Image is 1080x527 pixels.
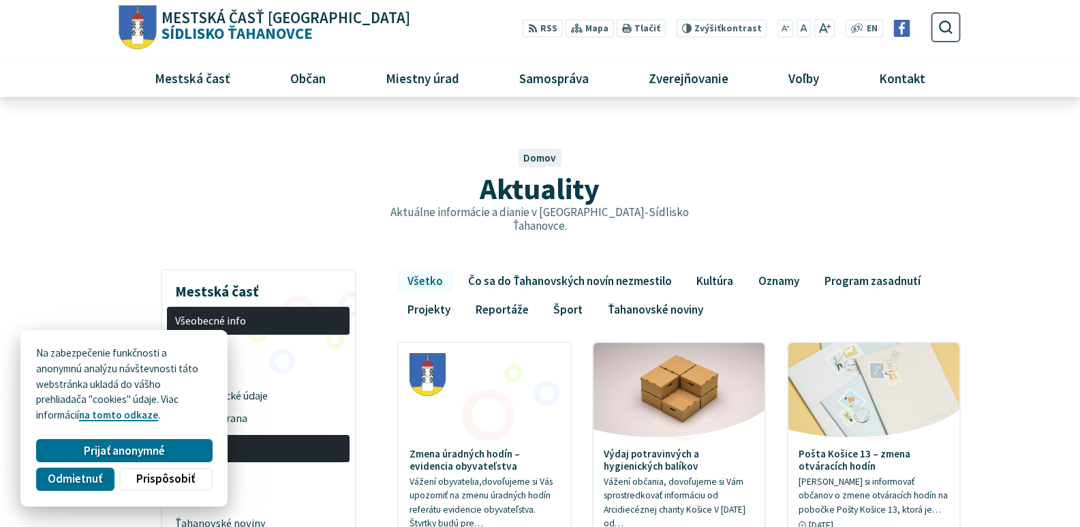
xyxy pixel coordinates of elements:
[48,472,102,486] span: Odmietnuť
[129,59,255,96] a: Mestská časť
[814,269,930,292] a: Program zasadnutí
[617,19,666,37] button: Tlačiť
[175,310,342,332] span: Všeobecné info
[167,407,350,430] a: Civilná ochrana
[624,59,754,96] a: Zverejňovanie
[540,22,557,36] span: RSS
[360,59,484,96] a: Miestny úrad
[867,22,878,36] span: EN
[167,307,350,335] a: Všeobecné info
[495,59,614,96] a: Samospráva
[175,468,342,490] span: Aktuality
[285,59,330,96] span: Občan
[863,22,882,36] a: EN
[175,385,342,407] span: Demografické údaje
[157,10,411,42] span: Sídlisko Ťahanovce
[167,385,350,407] a: Demografické údaje
[799,475,949,517] p: [PERSON_NAME] si informovať občanov o zmene otváracích hodín na pobočke Pošty Košice 13, ktorá je…
[119,5,157,50] img: Prejsť na domovskú stránku
[796,19,811,37] button: Nastaviť pôvodnú veľkosť písma
[634,23,660,34] span: Tlačiť
[458,269,681,292] a: Čo sa do Ťahanovských novín nezmestilo
[84,444,165,458] span: Prijať anonymné
[175,340,342,362] span: História
[265,59,350,96] a: Občan
[36,468,114,491] button: Odmietnuť
[175,362,342,385] span: Symboly
[79,408,158,421] a: na tomto odkaze
[523,19,563,37] a: RSS
[585,22,608,36] span: Mapa
[167,362,350,385] a: Symboly
[514,59,593,96] span: Samospráva
[854,59,951,96] a: Kontakt
[119,5,410,50] a: Logo Sídlisko Ťahanovce, prejsť na domovskú stránku.
[694,22,721,34] span: Zvýšiť
[643,59,733,96] span: Zverejňovanie
[523,151,556,164] a: Domov
[799,448,949,472] h4: Pošta Košice 13 – zmena otváracích hodín
[161,10,410,26] span: Mestská časť [GEOGRAPHIC_DATA]
[687,269,743,292] a: Kultúra
[175,490,342,513] span: Udalosti
[777,19,794,37] button: Zmenšiť veľkosť písma
[167,468,350,490] a: Aktuality
[465,298,538,321] a: Reportáže
[384,205,695,233] p: Aktuálne informácie a dianie v [GEOGRAPHIC_DATA]-Sídlisko Ťahanovce.
[167,490,350,513] a: Udalosti
[604,448,754,472] h4: Výdaj potravinvých a hygienických balíkov
[36,346,212,423] p: Na zabezpečenie funkčnosti a anonymnú analýzu návštevnosti táto webstránka ukladá do vášho prehli...
[566,19,614,37] a: Mapa
[397,269,452,292] a: Všetko
[410,448,560,472] h4: Zmena úradných hodín – evidencia obyvateľstva
[380,59,464,96] span: Miestny úrad
[694,23,762,34] span: kontrast
[480,170,600,207] span: Aktuality
[598,298,713,321] a: Ťahanovské noviny
[748,269,809,292] a: Oznamy
[784,59,824,96] span: Voľby
[175,407,342,430] span: Civilná ochrana
[175,438,342,460] span: Aktivita
[544,298,593,321] a: Šport
[167,273,350,302] h3: Mestská časť
[676,19,767,37] button: Zvýšiťkontrast
[874,59,931,96] span: Kontakt
[167,340,350,362] a: História
[167,435,350,463] a: Aktivita
[764,59,844,96] a: Voľby
[136,472,195,486] span: Prispôsobiť
[149,59,235,96] span: Mestská časť
[119,468,212,491] button: Prispôsobiť
[36,439,212,462] button: Prijať anonymné
[893,20,910,37] img: Prejsť na Facebook stránku
[397,298,460,321] a: Projekty
[814,19,835,37] button: Zväčšiť veľkosť písma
